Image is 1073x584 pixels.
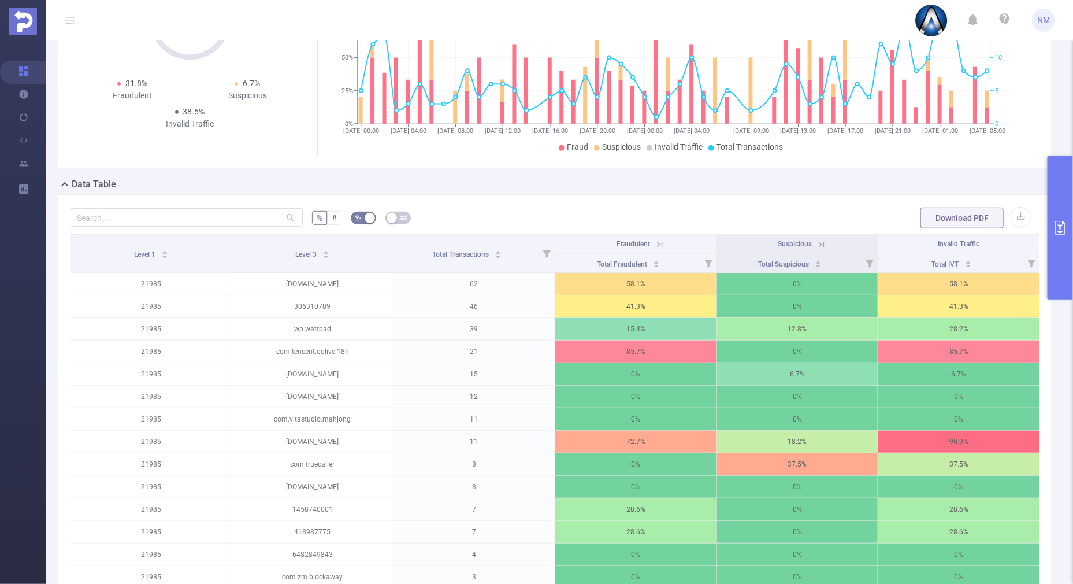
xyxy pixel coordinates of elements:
p: 85.7% [555,341,716,363]
p: 11 [393,431,555,453]
p: 41.3% [878,295,1039,317]
span: % [317,213,322,223]
p: 6.7% [717,363,878,385]
p: com.truecaller [232,453,393,475]
i: icon: caret-down [654,263,660,267]
tspan: [DATE] 17:00 [827,127,863,135]
span: Suspicious [778,240,812,248]
p: 21985 [70,521,232,543]
tspan: [DATE] 16:00 [532,127,568,135]
p: 15 [393,363,555,385]
p: 0% [878,386,1039,408]
p: 0% [555,386,716,408]
p: 58.1% [555,273,716,295]
tspan: 50% [341,54,353,62]
p: 418987775 [232,521,393,543]
p: 0% [717,408,878,430]
tspan: [DATE] 05:00 [970,127,1005,135]
span: Invalid Traffic [938,240,980,248]
div: Sort [815,259,822,266]
span: Total Suspicious [759,260,811,268]
p: 0% [717,273,878,295]
p: 21985 [70,431,232,453]
p: [DOMAIN_NAME] [232,431,393,453]
i: Filter menu [862,254,878,272]
p: 41.3% [555,295,716,317]
div: Fraudulent [75,90,190,102]
tspan: [DATE] 12:00 [485,127,521,135]
p: 306310789 [232,295,393,317]
i: icon: caret-down [495,254,502,257]
h2: Data Table [72,178,116,191]
p: 0% [878,408,1039,430]
div: Sort [322,249,329,256]
span: Suspicious [602,142,641,151]
p: [DOMAIN_NAME] [232,363,393,385]
i: icon: bg-colors [355,214,362,221]
p: 0% [555,476,716,498]
p: 8 [393,476,555,498]
i: Filter menu [539,235,555,272]
div: Sort [965,259,972,266]
p: 85.7% [878,341,1039,363]
p: 0% [555,408,716,430]
p: 21985 [70,363,232,385]
p: 21985 [70,476,232,498]
span: Level 1 [134,250,157,258]
span: Total Transactions [716,142,783,151]
p: 21985 [70,453,232,475]
p: 0% [717,295,878,317]
button: Download PDF [920,208,1004,228]
p: 21985 [70,295,232,317]
p: 37.5% [717,453,878,475]
p: 39 [393,318,555,340]
div: Invalid Traffic [132,118,248,130]
p: 11 [393,408,555,430]
i: icon: caret-up [815,259,822,263]
p: 28.6% [878,521,1039,543]
p: 7 [393,498,555,520]
span: Fraudulent [617,240,650,248]
div: Sort [161,249,168,256]
p: 6482849843 [232,544,393,565]
p: 1458740001 [232,498,393,520]
p: 0% [717,544,878,565]
p: 15.4% [555,318,716,340]
div: Suspicious [190,90,306,102]
tspan: [DATE] 04:00 [674,127,710,135]
p: 0% [555,544,716,565]
tspan: 10 [995,54,1002,62]
p: 18.2% [717,431,878,453]
tspan: [DATE] 13:00 [781,127,816,135]
p: 0% [555,363,716,385]
i: icon: caret-up [323,249,329,253]
p: 28.6% [555,498,716,520]
tspan: 0 [995,120,998,128]
p: 21985 [70,408,232,430]
tspan: 5 [995,87,998,95]
i: icon: table [400,214,407,221]
tspan: [DATE] 00:00 [343,127,379,135]
p: 7 [393,521,555,543]
p: 0% [555,453,716,475]
tspan: [DATE] 09:00 [733,127,769,135]
span: Level 3 [296,250,319,258]
p: 12.8% [717,318,878,340]
p: com.vitastudio.mahjong [232,408,393,430]
i: Filter menu [700,254,716,272]
tspan: [DATE] 04:00 [391,127,426,135]
p: 0% [717,386,878,408]
p: 0% [878,476,1039,498]
p: 28.6% [878,498,1039,520]
tspan: [DATE] 08:00 [437,127,473,135]
p: 0% [717,341,878,363]
tspan: [DATE] 00:00 [627,127,663,135]
i: icon: caret-down [815,263,822,267]
p: 90.9% [878,431,1039,453]
tspan: [DATE] 20:00 [580,127,615,135]
p: 58.1% [878,273,1039,295]
span: Fraud [567,142,588,151]
p: 0% [717,476,878,498]
span: Total IVT [932,260,961,268]
i: icon: caret-down [161,254,168,257]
